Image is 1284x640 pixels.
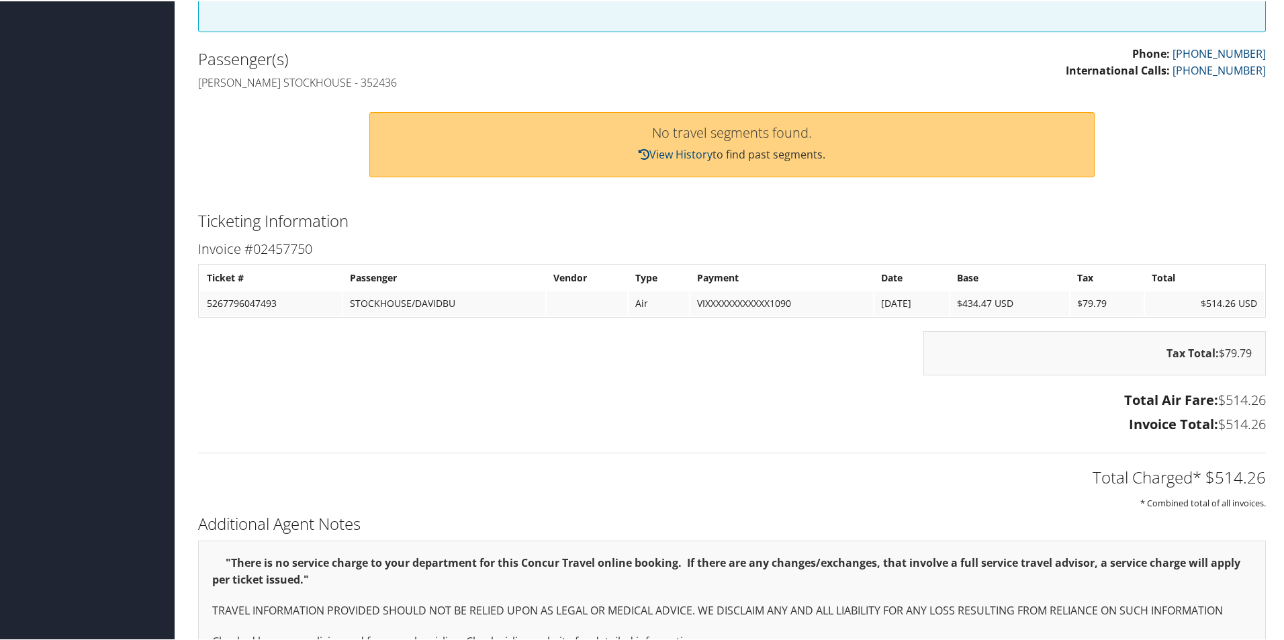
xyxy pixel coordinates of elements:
[1166,345,1219,359] strong: Tax Total:
[1140,496,1266,508] small: * Combined total of all invoices.
[198,390,1266,408] h3: $514.26
[212,601,1252,619] p: TRAVEL INFORMATION PROVIDED SHOULD NOT BE RELIED UPON AS LEGAL OR MEDICAL ADVICE. WE DISCLAIM ANY...
[1132,45,1170,60] strong: Phone:
[690,265,873,289] th: Payment
[1173,45,1266,60] a: [PHONE_NUMBER]
[1070,265,1144,289] th: Tax
[212,554,1240,586] strong: "There is no service charge to your department for this Concur Travel online booking. If there ar...
[198,465,1266,488] h2: Total Charged* $514.26
[198,238,1266,257] h3: Invoice #02457750
[198,511,1266,534] h2: Additional Agent Notes
[950,290,1069,314] td: $434.47 USD
[343,290,545,314] td: STOCKHOUSE/DAVIDBU
[198,46,722,69] h2: Passenger(s)
[629,290,689,314] td: Air
[198,208,1266,231] h2: Ticketing Information
[198,414,1266,432] h3: $514.26
[629,265,689,289] th: Type
[383,125,1081,138] h3: No travel segments found.
[1173,62,1266,77] a: [PHONE_NUMBER]
[1070,290,1144,314] td: $79.79
[1145,290,1264,314] td: $514.26 USD
[874,265,949,289] th: Date
[690,290,873,314] td: VIXXXXXXXXXXXX1090
[383,145,1081,163] p: to find past segments.
[200,265,342,289] th: Ticket #
[874,290,949,314] td: [DATE]
[950,265,1069,289] th: Base
[1129,414,1218,432] strong: Invoice Total:
[639,146,713,161] a: View History
[198,74,722,89] h4: [PERSON_NAME] Stockhouse - 352436
[547,265,627,289] th: Vendor
[1145,265,1264,289] th: Total
[1124,390,1218,408] strong: Total Air Fare:
[923,330,1266,374] div: $79.79
[343,265,545,289] th: Passenger
[1066,62,1170,77] strong: International Calls:
[200,290,342,314] td: 5267796047493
